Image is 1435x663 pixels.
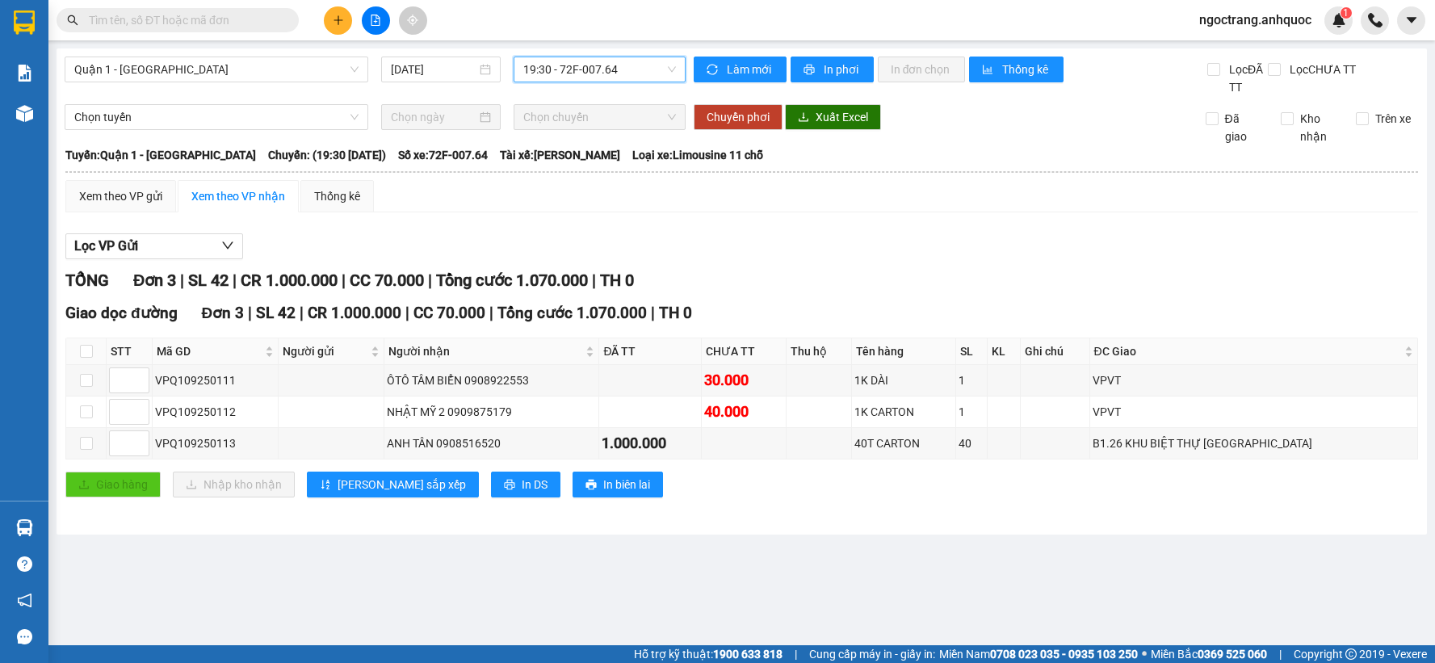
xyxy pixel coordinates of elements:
td: VPQ109250111 [153,365,279,397]
span: Đã giao [1219,110,1269,145]
span: Chuyến: (19:30 [DATE]) [268,146,386,164]
img: warehouse-icon [16,105,33,122]
span: CC 70.000 [413,304,485,322]
input: Chọn ngày [391,108,476,126]
button: downloadNhập kho nhận [173,472,295,497]
span: bar-chart [982,64,996,77]
div: VPVT [1093,371,1415,389]
span: [PERSON_NAME] sắp xếp [338,476,466,493]
div: ANH TÂN 0908516520 [387,434,597,452]
strong: 0369 525 060 [1198,648,1267,661]
strong: 0708 023 035 - 0935 103 250 [990,648,1138,661]
img: solution-icon [16,65,33,82]
span: printer [804,64,817,77]
span: Quận 1 - Vũng Tàu [74,57,359,82]
input: Tìm tên, số ĐT hoặc mã đơn [89,11,279,29]
th: ĐÃ TT [599,338,702,365]
span: SL 42 [188,271,229,290]
span: TH 0 [600,271,634,290]
th: Ghi chú [1021,338,1090,365]
span: TH 0 [659,304,692,322]
span: printer [504,479,515,492]
th: STT [107,338,153,365]
span: | [428,271,432,290]
button: syncLàm mới [694,57,787,82]
th: SL [956,338,988,365]
span: Làm mới [727,61,774,78]
span: Đơn 3 [202,304,245,322]
button: Chuyển phơi [694,104,783,130]
span: Người nhận [388,342,583,360]
td: VPQ109250112 [153,397,279,428]
span: | [180,271,184,290]
td: VPQ109250113 [153,428,279,459]
div: 40T CARTON [854,434,952,452]
span: sync [707,64,720,77]
th: KL [988,338,1021,365]
button: printerIn DS [491,472,560,497]
span: | [651,304,655,322]
span: Chọn chuyến [523,105,676,129]
span: 1 [1343,7,1349,19]
span: Người gửi [283,342,367,360]
span: Chọn tuyến [74,105,359,129]
span: Tài xế: [PERSON_NAME] [500,146,620,164]
button: file-add [362,6,390,35]
div: 1.000.000 [602,432,699,455]
span: In DS [522,476,548,493]
span: Lọc ĐÃ TT [1223,61,1268,96]
span: Miền Nam [939,645,1138,663]
div: VPQ109250113 [155,434,275,452]
button: In đơn chọn [878,57,966,82]
img: icon-new-feature [1332,13,1346,27]
span: CR 1.000.000 [241,271,338,290]
span: Trên xe [1369,110,1417,128]
button: printerIn phơi [791,57,874,82]
div: 1 [959,371,984,389]
span: | [300,304,304,322]
img: phone-icon [1368,13,1383,27]
span: copyright [1345,648,1357,660]
button: Lọc VP Gửi [65,233,243,259]
span: SL 42 [256,304,296,322]
input: 11/09/2025 [391,61,476,78]
img: logo-vxr [14,10,35,35]
th: CHƯA TT [702,338,787,365]
span: Lọc CHƯA TT [1283,61,1358,78]
button: printerIn biên lai [573,472,663,497]
span: down [221,239,234,252]
span: ĐC Giao [1094,342,1401,360]
span: Tổng cước 1.070.000 [497,304,647,322]
div: 40 [959,434,984,452]
button: bar-chartThống kê [969,57,1064,82]
span: Thống kê [1002,61,1051,78]
span: | [342,271,346,290]
span: | [592,271,596,290]
span: Hỗ trợ kỹ thuật: [634,645,783,663]
span: In phơi [824,61,861,78]
div: 30.000 [704,369,783,392]
div: 1K DÀI [854,371,952,389]
span: download [798,111,809,124]
button: uploadGiao hàng [65,472,161,497]
span: | [248,304,252,322]
span: notification [17,593,32,608]
span: aim [407,15,418,26]
span: | [233,271,237,290]
span: | [489,304,493,322]
div: Xem theo VP nhận [191,187,285,205]
span: 19:30 - 72F-007.64 [523,57,676,82]
span: ngoctrang.anhquoc [1186,10,1324,30]
span: Kho nhận [1294,110,1344,145]
span: plus [333,15,344,26]
span: CC 70.000 [350,271,424,290]
button: plus [324,6,352,35]
img: warehouse-icon [16,519,33,536]
span: Mã GD [157,342,262,360]
span: search [67,15,78,26]
div: Xem theo VP gửi [79,187,162,205]
sup: 1 [1341,7,1352,19]
span: | [405,304,409,322]
div: 1 [959,403,984,421]
span: In biên lai [603,476,650,493]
